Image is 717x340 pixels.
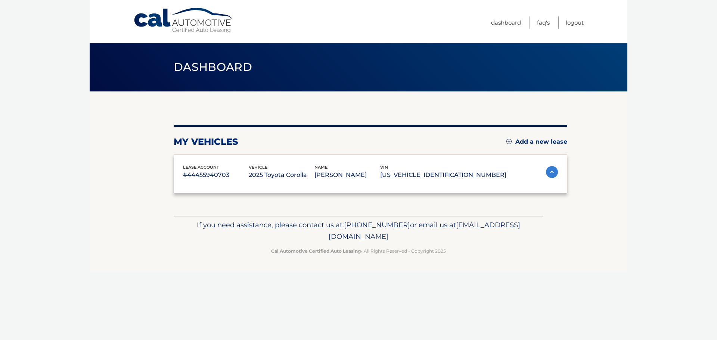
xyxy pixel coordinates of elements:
[546,166,558,178] img: accordion-active.svg
[183,165,219,170] span: lease account
[179,219,538,243] p: If you need assistance, please contact us at: or email us at
[506,138,567,146] a: Add a new lease
[491,16,521,29] a: Dashboard
[174,136,238,147] h2: my vehicles
[380,170,506,180] p: [US_VEHICLE_IDENTIFICATION_NUMBER]
[380,165,388,170] span: vin
[271,248,361,254] strong: Cal Automotive Certified Auto Leasing
[249,170,314,180] p: 2025 Toyota Corolla
[179,247,538,255] p: - All Rights Reserved - Copyright 2025
[174,60,252,74] span: Dashboard
[133,7,234,34] a: Cal Automotive
[249,165,267,170] span: vehicle
[314,170,380,180] p: [PERSON_NAME]
[506,139,512,144] img: add.svg
[183,170,249,180] p: #44455940703
[344,221,410,229] span: [PHONE_NUMBER]
[566,16,584,29] a: Logout
[314,165,328,170] span: name
[537,16,550,29] a: FAQ's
